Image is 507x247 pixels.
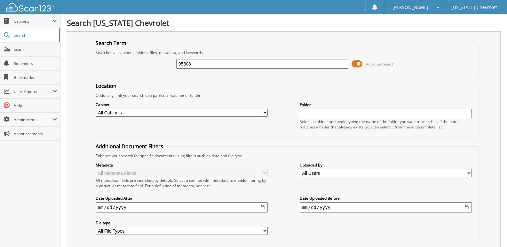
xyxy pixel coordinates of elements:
[202,183,211,189] a: here
[14,47,57,52] span: Scan
[92,40,130,47] legend: Search Term
[14,89,52,94] span: User Reports
[300,202,472,212] input: end
[475,216,507,247] iframe: Chat Widget
[300,102,472,107] label: Folder
[96,162,268,168] label: Metadata
[300,162,472,168] label: Uploaded By
[392,5,428,9] span: [PERSON_NAME]
[96,202,268,212] input: start
[14,19,52,24] span: Cabinets
[14,75,57,80] span: Bookmarks
[14,61,57,66] span: Reminders
[14,131,57,136] span: Announcements
[366,62,394,66] span: Advanced Search
[96,102,268,107] label: Cabinet
[92,143,166,150] legend: Additional Document Filters
[67,18,501,28] h1: Search [US_STATE] Chevrolet
[96,178,268,189] div: All metadata fields are searched by default. Select a cabinet with metadata to enable filtering b...
[92,82,120,89] legend: Location
[14,103,57,108] span: Help
[14,33,56,38] span: Search
[96,196,268,201] label: Date Uploaded After
[6,3,54,12] img: scan123-logo-white.svg
[92,93,475,98] div: Optionally limit your search to a particular cabinet or folder
[14,117,52,122] span: Admin Menu
[92,153,475,158] div: Enhance your search for specific documents using filters such as date and file type.
[300,119,472,130] div: Select a cabinet and begin typing the name of the folder you want to search in. If the name match...
[92,50,475,55] div: Searches all cabinets, folders, files, metadata, and keywords
[96,220,268,226] label: File type
[451,5,497,9] span: [US_STATE] Chevrolet
[300,196,472,201] label: Date Uploaded Before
